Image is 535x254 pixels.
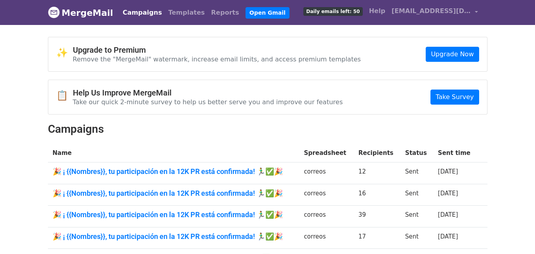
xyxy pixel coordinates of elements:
[354,227,400,249] td: 17
[438,168,458,175] a: [DATE]
[299,206,354,227] td: correos
[438,211,458,218] a: [DATE]
[438,190,458,197] a: [DATE]
[354,144,400,162] th: Recipients
[246,7,289,19] a: Open Gmail
[48,4,113,21] a: MergeMail
[56,47,73,59] span: ✨
[48,122,487,136] h2: Campaigns
[300,3,366,19] a: Daily emails left: 50
[430,90,479,105] a: Take Survey
[53,167,295,176] a: 🎉 ¡ {{Nombres}}, tu participación en la 12K PR está confirmada! 🏃‍♂️✅🎉
[73,45,361,55] h4: Upgrade to Premium
[495,216,535,254] iframe: Chat Widget
[303,7,362,16] span: Daily emails left: 50
[354,184,400,206] td: 16
[299,184,354,206] td: correos
[438,233,458,240] a: [DATE]
[354,206,400,227] td: 39
[165,5,208,21] a: Templates
[400,144,433,162] th: Status
[299,162,354,184] td: correos
[426,47,479,62] a: Upgrade Now
[400,184,433,206] td: Sent
[299,227,354,249] td: correos
[208,5,242,21] a: Reports
[400,206,433,227] td: Sent
[48,6,60,18] img: MergeMail logo
[53,210,295,219] a: 🎉 ¡ {{Nombres}}, tu participación en la 12K PR está confirmada! 🏃‍♂️✅🎉
[400,162,433,184] td: Sent
[56,90,73,101] span: 📋
[73,88,343,97] h4: Help Us Improve MergeMail
[53,189,295,198] a: 🎉 ¡ {{Nombres}}, tu participación en la 12K PR está confirmada! 🏃‍♂️✅🎉
[299,144,354,162] th: Spreadsheet
[366,3,388,19] a: Help
[392,6,471,16] span: [EMAIL_ADDRESS][DOMAIN_NAME]
[48,144,299,162] th: Name
[433,144,477,162] th: Sent time
[73,55,361,63] p: Remove the "MergeMail" watermark, increase email limits, and access premium templates
[73,98,343,106] p: Take our quick 2-minute survey to help us better serve you and improve our features
[400,227,433,249] td: Sent
[388,3,481,22] a: [EMAIL_ADDRESS][DOMAIN_NAME]
[354,162,400,184] td: 12
[53,232,295,241] a: 🎉 ¡ {{Nombres}}, tu participación en la 12K PR está confirmada! 🏃‍♂️✅🎉
[120,5,165,21] a: Campaigns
